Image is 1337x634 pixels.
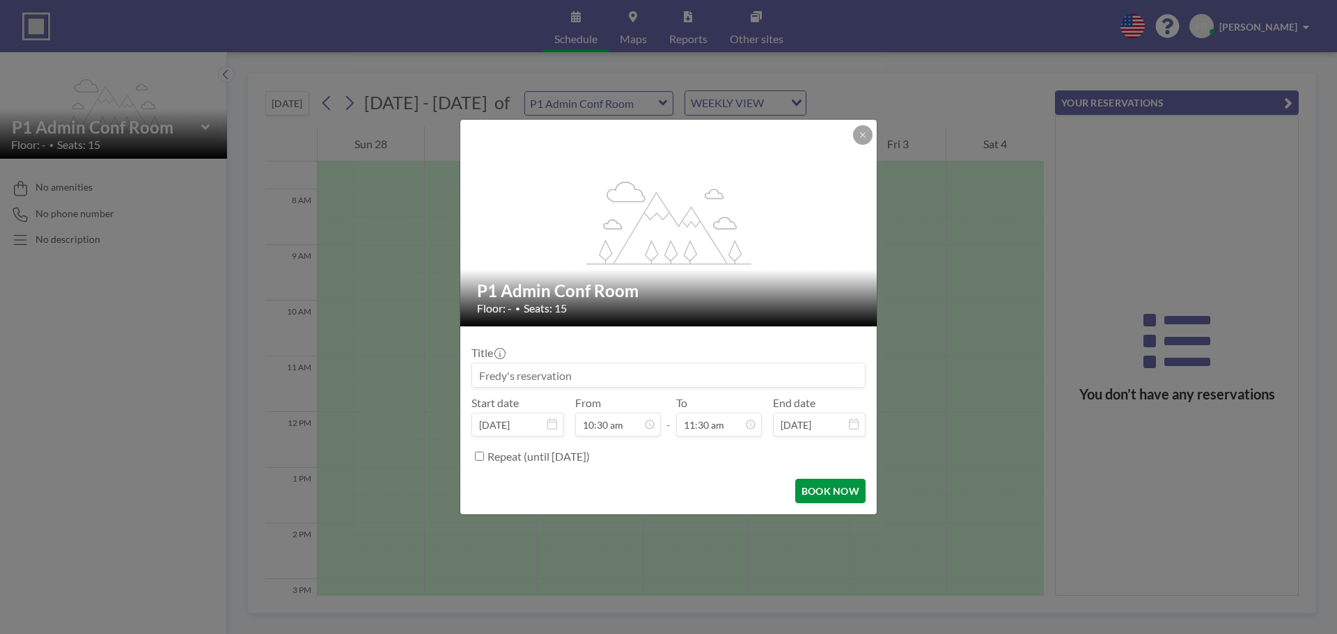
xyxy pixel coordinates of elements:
[676,396,687,410] label: To
[587,180,751,264] g: flex-grow: 1.2;
[472,363,865,387] input: Fredy's reservation
[524,301,567,315] span: Seats: 15
[666,401,671,431] span: -
[515,303,520,314] span: •
[575,396,601,410] label: From
[477,280,861,301] h2: P1 Admin Conf Room
[795,479,866,503] button: BOOK NOW
[477,301,512,315] span: Floor: -
[487,450,590,463] label: Repeat (until [DATE])
[773,396,815,410] label: End date
[471,346,504,360] label: Title
[471,396,519,410] label: Start date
